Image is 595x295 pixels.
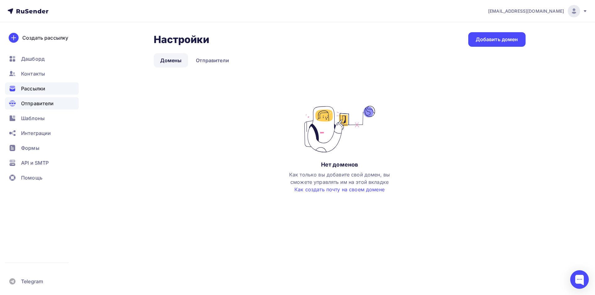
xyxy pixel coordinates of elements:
span: API и SMTP [21,159,49,167]
h2: Настройки [154,33,209,46]
span: Рассылки [21,85,45,92]
div: Создать рассылку [22,34,68,41]
span: Шаблоны [21,115,45,122]
a: Рассылки [5,82,79,95]
span: Дашборд [21,55,45,63]
a: Отправители [189,53,236,67]
a: Дашборд [5,53,79,65]
div: Нет доменов [321,161,358,168]
a: Контакты [5,67,79,80]
div: Добавить домен [476,36,518,43]
a: Как создать почту на своем домене [294,186,385,193]
span: Контакты [21,70,45,77]
a: Отправители [5,97,79,110]
a: [EMAIL_ADDRESS][DOMAIN_NAME] [488,5,588,17]
a: Домены [154,53,188,67]
a: Шаблоны [5,112,79,124]
span: Формы [21,144,39,152]
a: Формы [5,142,79,154]
span: [EMAIL_ADDRESS][DOMAIN_NAME] [488,8,564,14]
span: Отправители [21,100,54,107]
span: Telegram [21,278,43,285]
span: Как только вы добавите свой домен, вы сможете управлять им на этой вкладке [289,171,390,193]
span: Помощь [21,174,42,181]
span: Интеграции [21,129,51,137]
